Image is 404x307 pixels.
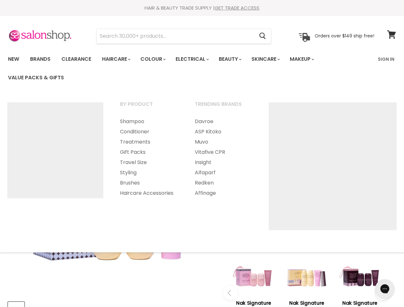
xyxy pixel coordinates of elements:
[112,99,186,115] a: By Product
[97,29,254,43] input: Search
[112,157,186,168] a: Travel Size
[112,127,186,137] a: Conditioner
[187,157,260,168] a: Insight
[187,116,260,198] ul: Main menu
[112,116,186,127] a: Shampoo
[112,168,186,178] a: Styling
[187,137,260,147] a: Muvo
[187,127,260,137] a: ASP Kitoko
[96,28,271,44] form: Product
[187,99,260,115] a: Trending Brands
[372,277,398,301] iframe: Gorgias live chat messenger
[3,52,24,66] a: New
[374,52,398,66] a: Sign In
[187,116,260,127] a: Davroe
[112,147,186,157] a: Gift Packs
[97,52,134,66] a: Haircare
[187,168,260,178] a: Alfaparf
[25,52,55,66] a: Brands
[215,4,259,11] a: GET TRADE ACCESS
[112,137,186,147] a: Treatments
[3,71,69,84] a: Value Packs & Gifts
[285,52,318,66] a: Makeup
[112,188,186,198] a: Haircare Accessories
[112,116,186,198] ul: Main menu
[187,147,260,157] a: Vitafive CPR
[112,178,186,188] a: Brushes
[136,52,170,66] a: Colour
[187,188,260,198] a: Affinage
[171,52,213,66] a: Electrical
[254,29,271,43] button: Search
[315,33,374,39] p: Orders over $149 ship free!
[247,52,284,66] a: Skincare
[214,52,245,66] a: Beauty
[187,178,260,188] a: Redken
[57,52,96,66] a: Clearance
[3,50,374,87] ul: Main menu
